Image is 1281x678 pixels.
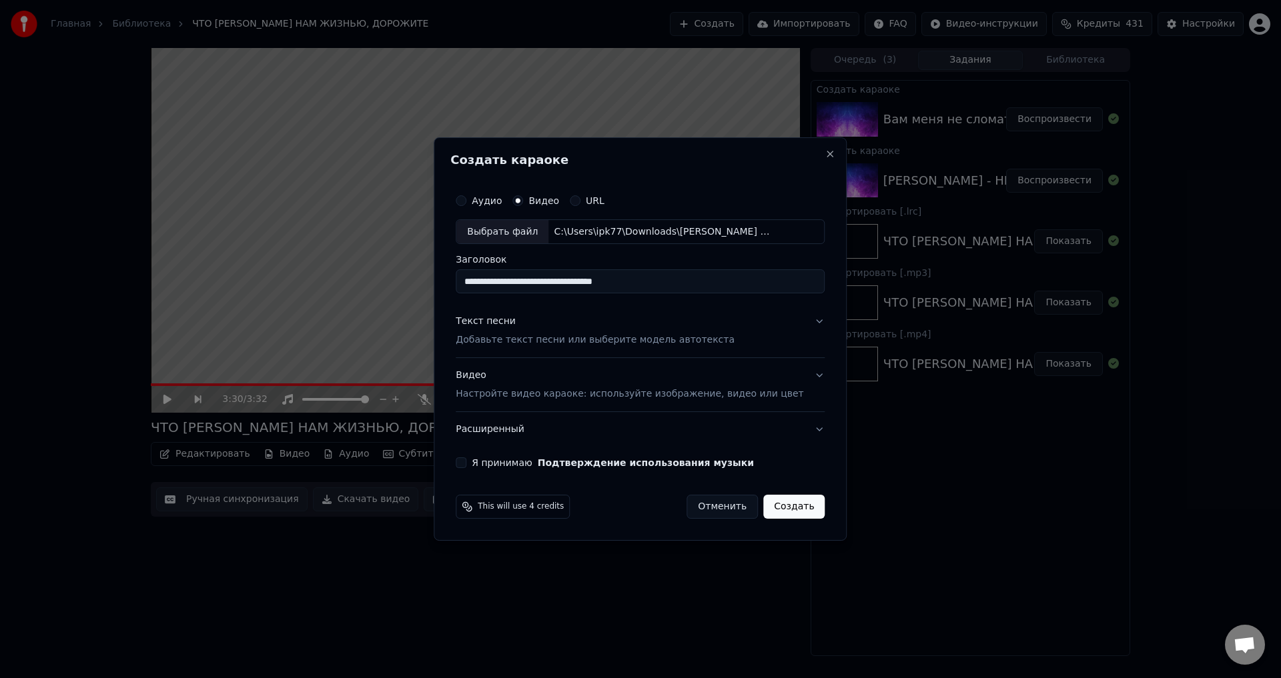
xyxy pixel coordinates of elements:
[472,458,754,467] label: Я принимаю
[456,334,735,347] p: Добавьте текст песни или выберите модель автотекста
[456,315,516,329] div: Текст песни
[456,387,803,401] p: Настройте видео караоке: используйте изображение, видео или цвет
[472,196,502,205] label: Аудио
[456,359,825,412] button: ВидеоНастройте видео караоке: используйте изображение, видео или цвет
[456,305,825,358] button: Текст песниДобавьте текст песни или выберите модель автотекста
[586,196,604,205] label: URL
[687,495,758,519] button: Отменить
[456,220,548,244] div: Выбрать файл
[456,255,825,265] label: Заголовок
[450,154,830,166] h2: Создать караоке
[538,458,754,467] button: Я принимаю
[456,412,825,447] button: Расширенный
[478,501,564,512] span: This will use 4 credits
[548,225,775,239] div: C:\Users\ipk77\Downloads\[PERSON_NAME] - Я БУДУ ТВОЕЙ ВСЕГДА 1.mp4
[763,495,825,519] button: Создать
[456,369,803,401] div: Видео
[528,196,559,205] label: Видео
